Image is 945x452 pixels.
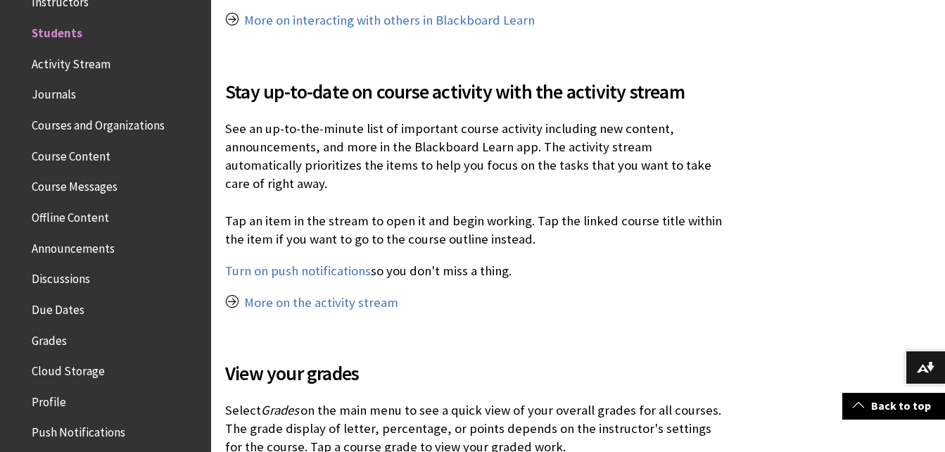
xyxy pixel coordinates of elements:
[225,262,723,280] p: so you don't miss a thing.
[32,83,76,102] span: Journals
[32,390,66,409] span: Profile
[32,359,105,378] span: Cloud Storage
[225,120,723,249] p: See an up-to-the-minute list of important course activity including new content, announcements, a...
[842,393,945,419] a: Back to top
[244,294,398,311] a: More on the activity stream
[32,421,125,440] span: Push Notifications
[32,175,118,194] span: Course Messages
[32,21,82,40] span: Students
[32,113,165,132] span: Courses and Organizations
[32,144,110,163] span: Course Content
[225,263,371,280] a: Turn on push notifications
[225,358,723,388] span: View your grades
[244,12,535,29] a: More on interacting with others in Blackboard Learn
[32,237,115,256] span: Announcements
[261,402,299,418] span: Grades
[32,52,110,71] span: Activity Stream
[32,267,90,286] span: Discussions
[32,298,84,317] span: Due Dates
[32,329,67,348] span: Grades
[225,77,723,106] span: Stay up-to-date on course activity with the activity stream
[32,206,109,225] span: Offline Content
